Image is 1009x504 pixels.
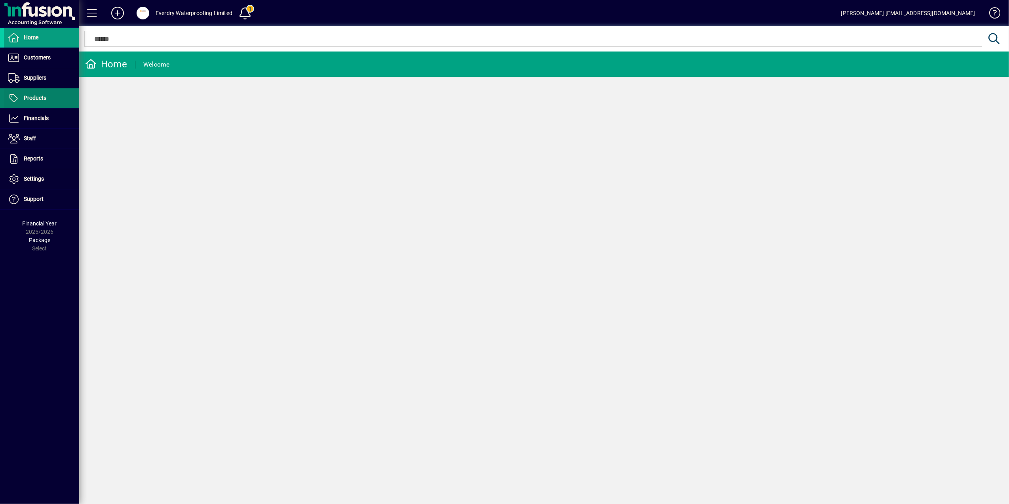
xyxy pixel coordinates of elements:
[24,115,49,121] span: Financials
[983,2,999,27] a: Knowledge Base
[24,34,38,40] span: Home
[24,176,44,182] span: Settings
[24,155,43,162] span: Reports
[85,58,127,71] div: Home
[4,109,79,128] a: Financials
[4,189,79,209] a: Support
[4,48,79,68] a: Customers
[24,196,44,202] span: Support
[24,95,46,101] span: Products
[4,68,79,88] a: Suppliers
[143,58,170,71] div: Welcome
[841,7,975,19] div: [PERSON_NAME] [EMAIL_ADDRESS][DOMAIN_NAME]
[23,220,57,227] span: Financial Year
[29,237,50,243] span: Package
[24,54,51,61] span: Customers
[105,6,130,20] button: Add
[24,135,36,141] span: Staff
[156,7,232,19] div: Everdry Waterproofing Limited
[24,74,46,81] span: Suppliers
[4,88,79,108] a: Products
[130,6,156,20] button: Profile
[4,129,79,149] a: Staff
[4,169,79,189] a: Settings
[4,149,79,169] a: Reports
